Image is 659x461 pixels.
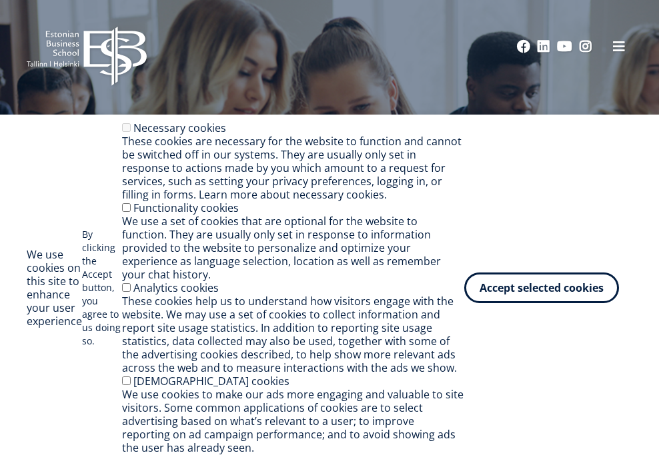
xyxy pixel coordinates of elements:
label: Necessary cookies [133,121,226,135]
div: We use cookies to make our ads more engaging and valuable to site visitors. Some common applicati... [122,388,464,454]
div: We use a set of cookies that are optional for the website to function. They are usually only set ... [122,215,464,281]
div: These cookies help us to understand how visitors engage with the website. We may use a set of coo... [122,294,464,374]
label: Analytics cookies [133,280,219,295]
a: Facebook [517,40,530,53]
a: Instagram [579,40,592,53]
label: Functionality cookies [133,201,239,215]
label: [DEMOGRAPHIC_DATA] cookies [133,374,289,388]
h2: We use cookies on this site to enhance your user experience [27,248,82,328]
p: By clicking the Accept button, you agree to us doing so. [82,228,122,348]
div: These cookies are necessary for the website to function and cannot be switched off in our systems... [122,135,464,201]
a: Youtube [557,40,572,53]
button: Accept selected cookies [464,272,619,303]
a: Linkedin [537,40,550,53]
